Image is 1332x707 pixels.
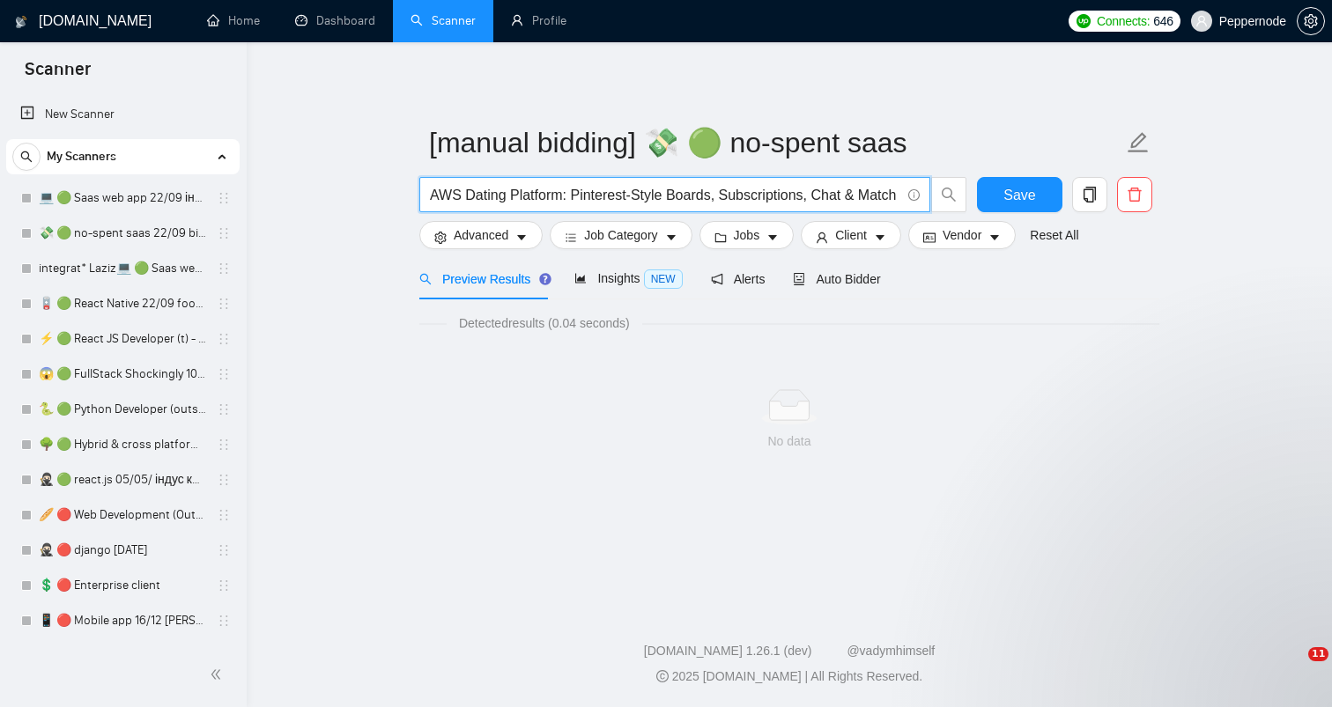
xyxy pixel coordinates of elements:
[656,670,669,682] span: copyright
[1097,11,1150,31] span: Connects:
[20,97,226,132] a: New Scanner
[6,97,240,132] li: New Scanner
[39,462,206,497] a: 🥷🏻 🟢 react.js 05/05/ індус копі 19/05 change end
[47,139,116,174] span: My Scanners
[977,177,1062,212] button: Save
[1073,187,1106,203] span: copy
[1308,647,1328,661] span: 11
[419,272,546,286] span: Preview Results
[1298,14,1324,28] span: setting
[943,225,981,245] span: Vendor
[39,321,206,357] a: ⚡ 🟢 React JS Developer (t) - ninjas 22/09+general
[39,180,206,216] a: 💻 🟢 Saas web app 22/09 інший кінець
[908,189,920,201] span: info-circle
[217,332,231,346] span: holder
[932,187,966,203] span: search
[1117,177,1152,212] button: delete
[217,226,231,240] span: holder
[1030,225,1078,245] a: Reset All
[644,269,683,289] span: NEW
[816,231,828,244] span: user
[11,56,105,93] span: Scanner
[537,271,553,287] div: Tooltip anchor
[908,221,1016,249] button: idcardVendorcaret-down
[39,533,206,568] a: 🥷🏻 🔴 django [DATE]
[1297,7,1325,35] button: setting
[1297,14,1325,28] a: setting
[217,578,231,593] span: holder
[711,272,766,286] span: Alerts
[847,644,935,658] a: @vadymhimself
[1077,14,1091,28] img: upwork-logo.png
[39,216,206,251] a: 💸 🟢 no-spent saas 22/09 bid for free
[217,614,231,628] span: holder
[295,13,375,28] a: dashboardDashboard
[217,402,231,416] span: holder
[39,568,206,603] a: 💲 🔴 Enterprise client
[434,231,447,244] span: setting
[1195,15,1208,27] span: user
[988,231,1001,244] span: caret-down
[15,8,27,36] img: logo
[261,667,1318,686] div: 2025 [DOMAIN_NAME] | All Rights Reserved.
[39,286,206,321] a: 🪫 🟢 React Native 22/09 food by taste, flowers by smell
[430,184,900,206] input: Search Freelance Jobs...
[1118,187,1151,203] span: delete
[1153,11,1173,31] span: 646
[801,221,901,249] button: userClientcaret-down
[1003,184,1035,206] span: Save
[711,273,723,285] span: notification
[565,231,577,244] span: bars
[217,543,231,557] span: holder
[411,13,476,28] a: searchScanner
[584,225,657,245] span: Job Category
[429,121,1123,165] input: Scanner name...
[217,508,231,522] span: holder
[1072,177,1107,212] button: copy
[39,603,206,638] a: 📱 🔴 Mobile app 16/12 [PERSON_NAME]'s change
[550,221,692,249] button: barsJob Categorycaret-down
[515,231,528,244] span: caret-down
[511,13,566,28] a: userProfile
[793,273,805,285] span: robot
[923,231,936,244] span: idcard
[699,221,795,249] button: folderJobscaret-down
[217,438,231,452] span: holder
[714,231,727,244] span: folder
[433,431,1145,451] div: No data
[874,231,886,244] span: caret-down
[39,357,206,392] a: 😱 🟢 FullStack Shockingly 10/01
[217,297,231,311] span: holder
[217,367,231,381] span: holder
[39,427,206,462] a: 🌳 🟢 Hybrid & cross platform 2209 similar apps+quest
[1127,131,1150,154] span: edit
[210,666,227,683] span: double-left
[39,392,206,427] a: 🐍 🟢 Python Developer (outstaff)
[766,231,779,244] span: caret-down
[454,225,508,245] span: Advanced
[217,473,231,487] span: holder
[207,13,260,28] a: homeHome
[665,231,677,244] span: caret-down
[419,273,432,285] span: search
[574,271,682,285] span: Insights
[1272,647,1314,689] iframe: Intercom live chat
[39,497,206,533] a: 🥖 🔴 Web Development (Outsource)
[931,177,966,212] button: search
[835,225,867,245] span: Client
[39,251,206,286] a: integrat* Laziz💻 🟢 Saas web app 3 points 22/09
[39,638,206,674] a: 📳 🔴 Saas mobile app 😱 Shockingly 10/01
[734,225,760,245] span: Jobs
[574,272,587,284] span: area-chart
[13,151,40,163] span: search
[644,644,812,658] a: [DOMAIN_NAME] 1.26.1 (dev)
[12,143,41,171] button: search
[217,191,231,205] span: holder
[793,272,880,286] span: Auto Bidder
[447,313,642,333] span: Detected results (0.04 seconds)
[419,221,543,249] button: settingAdvancedcaret-down
[217,261,231,276] span: holder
